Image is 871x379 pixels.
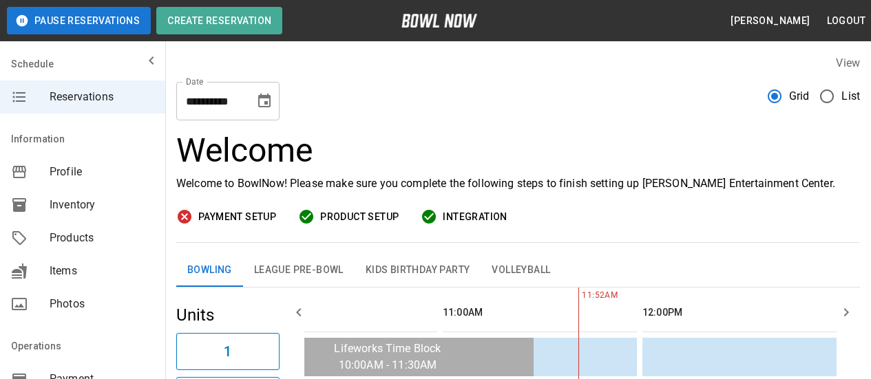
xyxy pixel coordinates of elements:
span: Inventory [50,197,154,213]
button: League Pre-Bowl [243,254,355,287]
th: 10:00AM [243,293,437,332]
h3: Welcome [176,131,860,170]
h5: Units [176,304,280,326]
span: Reservations [50,89,154,105]
th: 12:00PM [642,293,837,332]
div: inventory tabs [176,254,860,287]
span: Grid [789,88,810,105]
th: 11:00AM [443,293,637,332]
span: Product Setup [320,208,399,226]
span: Profile [50,164,154,180]
button: Kids Birthday Party [355,254,481,287]
span: Items [50,263,154,279]
button: 1 [176,333,280,370]
button: Pause Reservations [7,7,151,34]
h6: 1 [224,340,231,362]
button: Bowling [176,254,243,287]
span: Integration [443,208,507,226]
button: [PERSON_NAME] [725,8,815,34]
button: Logout [821,8,871,34]
span: List [841,88,860,105]
button: Choose date, selected date is Sep 22, 2025 [251,87,278,115]
p: Welcome to BowlNow! Please make sure you complete the following steps to finish setting up [PERSO... [176,175,860,192]
span: 11:52AM [578,289,582,303]
span: Photos [50,296,154,312]
button: Create Reservation [156,7,282,34]
img: logo [401,14,477,28]
label: View [836,56,860,69]
span: Payment Setup [198,208,276,226]
span: Products [50,230,154,246]
button: Volleyball [481,254,561,287]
